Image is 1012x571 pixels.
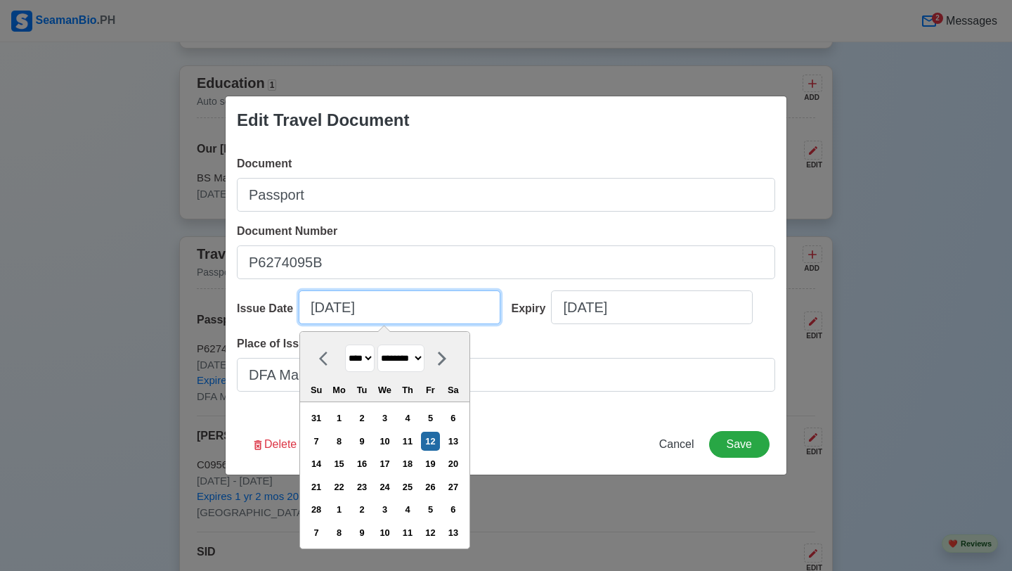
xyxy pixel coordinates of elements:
div: Edit Travel Document [237,108,409,133]
div: Choose Wednesday, February 10th, 2021 [375,432,394,451]
span: Document Number [237,225,337,237]
div: Choose Thursday, February 11th, 2021 [398,432,417,451]
input: Ex: Cebu City [237,358,775,392]
button: Cancel [650,431,703,458]
div: Fr [421,380,440,399]
div: Expiry [512,300,552,317]
div: Choose Monday, February 1st, 2021 [330,409,349,428]
div: Choose Sunday, January 31st, 2021 [307,409,326,428]
div: Choose Wednesday, March 3rd, 2021 [375,500,394,519]
div: Choose Thursday, March 11th, 2021 [398,523,417,542]
span: Cancel [659,438,694,450]
div: Choose Wednesday, March 10th, 2021 [375,523,394,542]
div: Issue Date [237,300,299,317]
div: Choose Sunday, February 28th, 2021 [307,500,326,519]
div: Choose Saturday, February 6th, 2021 [443,409,462,428]
div: Choose Friday, March 12th, 2021 [421,523,440,542]
div: Choose Thursday, February 25th, 2021 [398,477,417,496]
button: Save [709,431,770,458]
div: Choose Wednesday, February 3rd, 2021 [375,409,394,428]
span: Document [237,158,292,169]
div: Choose Friday, February 5th, 2021 [421,409,440,428]
div: Choose Saturday, March 6th, 2021 [443,500,462,519]
div: Choose Saturday, February 13th, 2021 [443,432,462,451]
div: We [375,380,394,399]
div: Choose Thursday, February 18th, 2021 [398,454,417,473]
div: month 2021-02 [304,407,465,544]
div: Choose Tuesday, February 16th, 2021 [352,454,371,473]
span: Place of Issue [237,338,312,349]
div: Sa [443,380,462,399]
div: Choose Friday, February 12th, 2021 [421,432,440,451]
div: Choose Monday, March 8th, 2021 [330,523,349,542]
div: Choose Tuesday, March 9th, 2021 [352,523,371,542]
div: Choose Thursday, February 4th, 2021 [398,409,417,428]
input: Ex: P12345678B [237,245,775,279]
div: Choose Sunday, February 14th, 2021 [307,454,326,473]
div: Choose Monday, February 15th, 2021 [330,454,349,473]
div: Choose Sunday, February 21st, 2021 [307,477,326,496]
div: Choose Monday, March 1st, 2021 [330,500,349,519]
div: Choose Tuesday, February 23rd, 2021 [352,477,371,496]
div: Choose Friday, March 5th, 2021 [421,500,440,519]
div: Choose Saturday, February 27th, 2021 [443,477,462,496]
div: Choose Tuesday, March 2nd, 2021 [352,500,371,519]
div: Tu [352,380,371,399]
button: Delete [242,431,306,458]
div: Choose Sunday, March 7th, 2021 [307,523,326,542]
div: Choose Wednesday, February 17th, 2021 [375,454,394,473]
div: Choose Monday, February 22nd, 2021 [330,477,349,496]
div: Choose Wednesday, February 24th, 2021 [375,477,394,496]
div: Choose Saturday, February 20th, 2021 [443,454,462,473]
div: Choose Thursday, March 4th, 2021 [398,500,417,519]
div: Choose Sunday, February 7th, 2021 [307,432,326,451]
div: Choose Monday, February 8th, 2021 [330,432,349,451]
div: Choose Saturday, March 13th, 2021 [443,523,462,542]
div: Th [398,380,417,399]
div: Su [307,380,326,399]
input: Ex: Passport [237,178,775,212]
div: Choose Friday, February 26th, 2021 [421,477,440,496]
div: Choose Tuesday, February 9th, 2021 [352,432,371,451]
div: Choose Tuesday, February 2nd, 2021 [352,409,371,428]
div: Choose Friday, February 19th, 2021 [421,454,440,473]
div: Mo [330,380,349,399]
